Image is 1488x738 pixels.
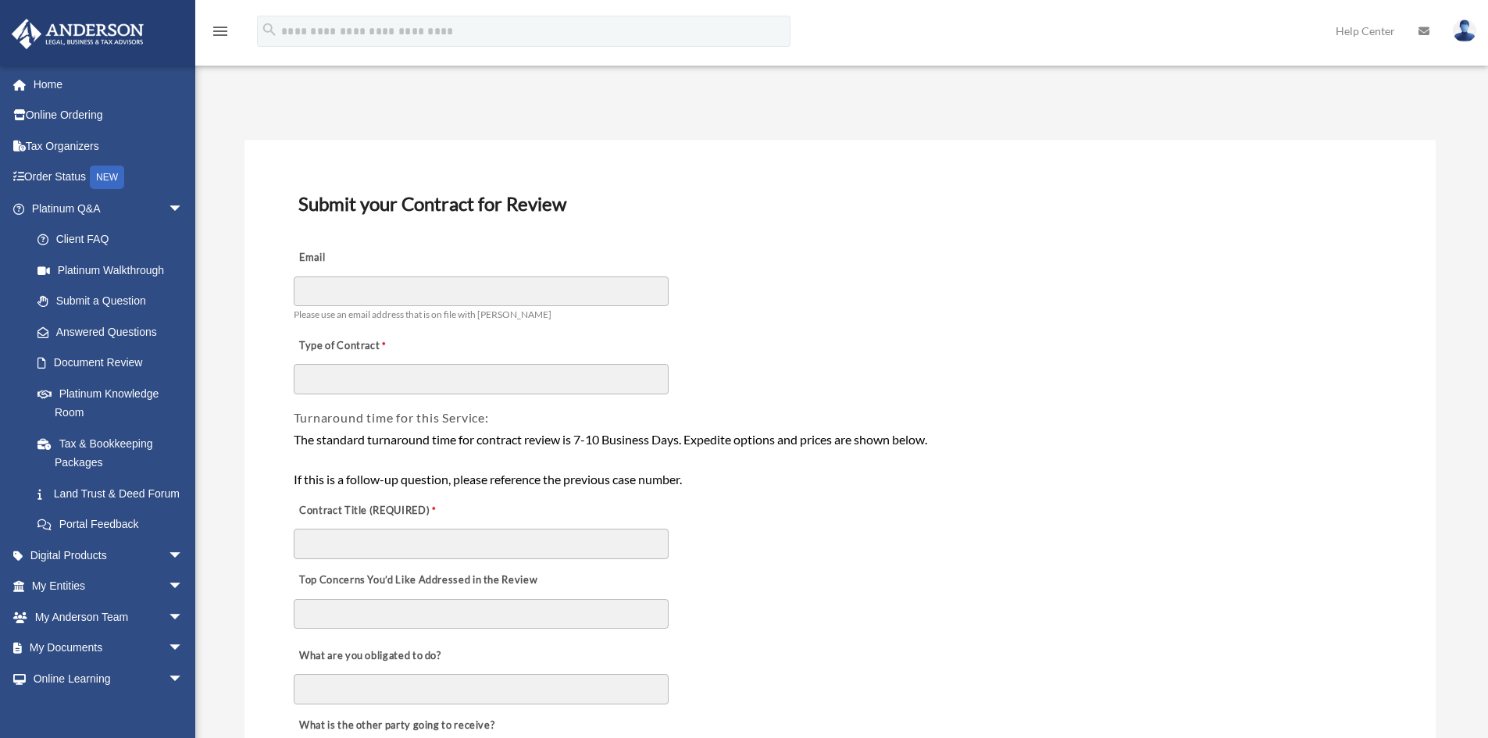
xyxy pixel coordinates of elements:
[168,633,199,665] span: arrow_drop_down
[11,601,207,633] a: My Anderson Teamarrow_drop_down
[22,478,207,509] a: Land Trust & Deed Forum
[294,335,450,357] label: Type of Contract
[261,21,278,38] i: search
[22,428,207,478] a: Tax & Bookkeeping Packages
[168,540,199,572] span: arrow_drop_down
[294,645,450,667] label: What are you obligated to do?
[11,130,207,162] a: Tax Organizers
[22,224,207,255] a: Client FAQ
[22,509,207,540] a: Portal Feedback
[211,22,230,41] i: menu
[11,100,207,131] a: Online Ordering
[294,569,542,591] label: Top Concerns You’d Like Addressed in the Review
[22,378,207,428] a: Platinum Knowledge Room
[1453,20,1476,42] img: User Pic
[294,410,489,425] span: Turnaround time for this Service:
[7,19,148,49] img: Anderson Advisors Platinum Portal
[294,430,1386,490] div: The standard turnaround time for contract review is 7-10 Business Days. Expedite options and pric...
[211,27,230,41] a: menu
[294,308,551,320] span: Please use an email address that is on file with [PERSON_NAME]
[292,187,1388,220] h3: Submit your Contract for Review
[22,348,199,379] a: Document Review
[11,193,207,224] a: Platinum Q&Aarrow_drop_down
[11,663,207,694] a: Online Learningarrow_drop_down
[168,193,199,225] span: arrow_drop_down
[294,500,450,522] label: Contract Title (REQUIRED)
[168,663,199,695] span: arrow_drop_down
[11,633,207,664] a: My Documentsarrow_drop_down
[22,255,207,286] a: Platinum Walkthrough
[22,316,207,348] a: Answered Questions
[11,540,207,571] a: Digital Productsarrow_drop_down
[11,162,207,194] a: Order StatusNEW
[11,69,207,100] a: Home
[294,715,499,736] label: What is the other party going to receive?
[168,571,199,603] span: arrow_drop_down
[22,286,207,317] a: Submit a Question
[294,248,450,269] label: Email
[90,166,124,189] div: NEW
[168,601,199,633] span: arrow_drop_down
[11,571,207,602] a: My Entitiesarrow_drop_down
